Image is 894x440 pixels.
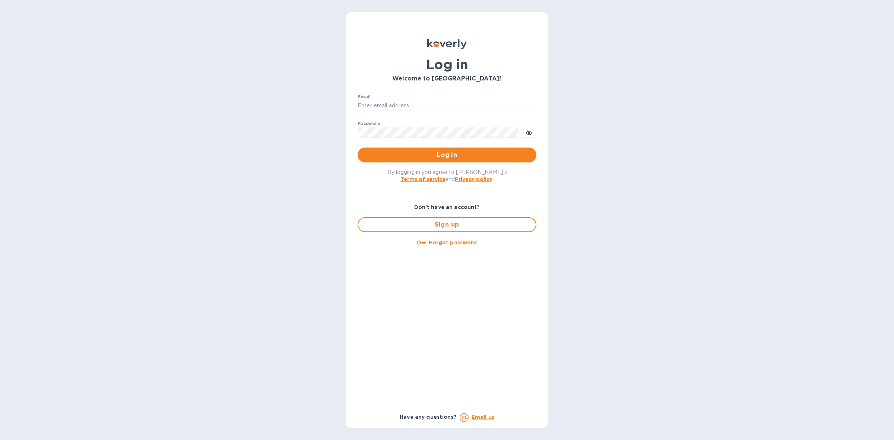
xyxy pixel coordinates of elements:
[429,240,477,246] u: Forgot password
[400,176,446,182] a: Terms of service
[358,148,536,162] button: Log in
[427,39,467,49] img: Koverly
[455,176,492,182] a: Privacy policy
[358,217,536,232] button: Sign up
[358,75,536,82] h3: Welcome to [GEOGRAPHIC_DATA]!
[472,414,494,420] a: Email us
[400,414,457,420] b: Have any questions?
[521,125,536,140] button: toggle password visibility
[364,151,530,159] span: Log in
[358,57,536,72] h1: Log in
[358,95,371,99] label: Email
[414,204,480,210] b: Don't have an account?
[364,220,530,229] span: Sign up
[387,169,507,182] span: By logging in you agree to [PERSON_NAME]'s and .
[358,121,380,126] label: Password
[358,100,536,111] input: Enter email address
